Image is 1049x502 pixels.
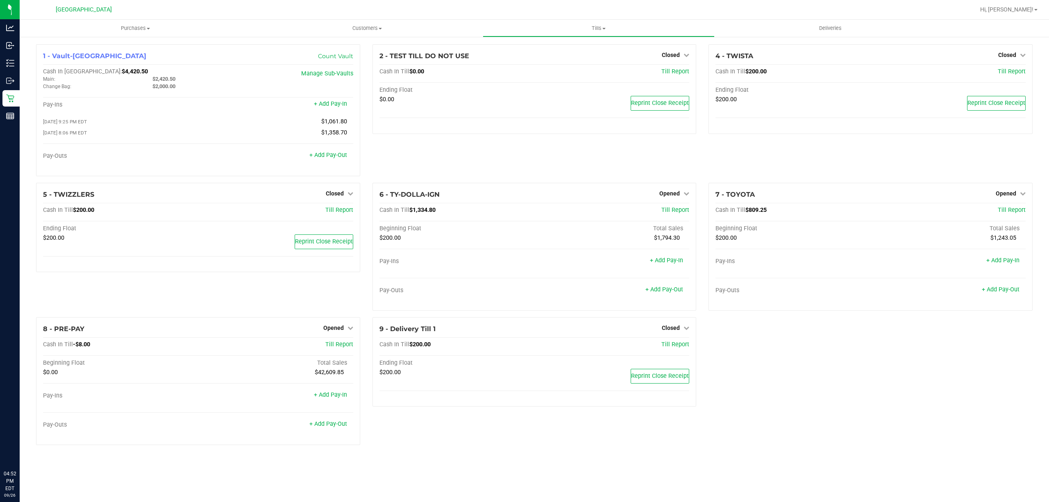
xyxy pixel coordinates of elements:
span: Cash In Till [379,207,409,214]
span: Purchases [20,25,251,32]
span: $200.00 [379,369,401,376]
span: Tills [483,25,714,32]
span: 8 - PRE-PAY [43,325,84,333]
span: Customers [252,25,482,32]
div: Ending Float [715,86,870,94]
iframe: Resource center unread badge [24,435,34,445]
span: 1 - Vault-[GEOGRAPHIC_DATA] [43,52,146,60]
span: Cash In Till [715,207,745,214]
span: $200.00 [409,341,431,348]
div: Ending Float [379,359,534,367]
span: Opened [996,190,1016,197]
span: $200.00 [73,207,94,214]
div: Pay-Ins [43,392,198,400]
div: Beginning Float [43,359,198,367]
span: $0.00 [379,96,394,103]
a: Count Vault [318,52,353,60]
inline-svg: Reports [6,112,14,120]
span: $200.00 [379,234,401,241]
span: $200.00 [745,68,767,75]
span: Cash In Till [715,68,745,75]
a: Till Report [998,207,1026,214]
span: Cash In Till [379,341,409,348]
span: Cash In Till [43,341,73,348]
span: $809.25 [745,207,767,214]
span: [GEOGRAPHIC_DATA] [56,6,112,13]
span: $1,061.80 [321,118,347,125]
a: Tills [483,20,714,37]
span: Till Report [661,341,689,348]
span: $0.00 [43,369,58,376]
div: Beginning Float [715,225,870,232]
div: Pay-Ins [379,258,534,265]
span: $1,794.30 [654,234,680,241]
span: [DATE] 8:06 PM EDT [43,130,87,136]
a: Customers [251,20,483,37]
a: Till Report [325,341,353,348]
span: $200.00 [43,234,64,241]
span: Reprint Close Receipt [295,238,353,245]
a: Manage Sub-Vaults [301,70,353,77]
span: Reprint Close Receipt [967,100,1025,107]
div: Ending Float [379,86,534,94]
a: Till Report [998,68,1026,75]
span: $1,243.05 [990,234,1016,241]
inline-svg: Retail [6,94,14,102]
a: Till Report [325,207,353,214]
span: $2,000.00 [152,83,175,89]
span: Main: [43,76,55,82]
span: Deliveries [808,25,853,32]
inline-svg: Analytics [6,24,14,32]
a: + Add Pay-In [314,391,347,398]
span: $200.00 [715,234,737,241]
div: Pay-Outs [715,287,870,294]
a: Till Report [661,68,689,75]
span: $1,358.70 [321,129,347,136]
span: $42,609.85 [315,369,344,376]
span: 6 - TY-DOLLA-IGN [379,191,440,198]
div: Pay-Outs [379,287,534,294]
span: Cash In Till [43,207,73,214]
button: Reprint Close Receipt [631,96,689,111]
inline-svg: Inventory [6,59,14,67]
a: Purchases [20,20,251,37]
span: Closed [998,52,1016,58]
button: Reprint Close Receipt [967,96,1026,111]
span: 4 - TWISTA [715,52,753,60]
a: + Add Pay-Out [309,152,347,159]
span: Opened [323,325,344,331]
span: $4,420.50 [122,68,148,75]
div: Ending Float [43,225,198,232]
span: 9 - Delivery Till 1 [379,325,436,333]
inline-svg: Inbound [6,41,14,50]
span: $0.00 [409,68,424,75]
p: 04:52 PM EDT [4,470,16,492]
iframe: Resource center [8,436,33,461]
span: [DATE] 9:25 PM EDT [43,119,87,125]
span: Till Report [661,207,689,214]
span: Cash In Till [379,68,409,75]
div: Beginning Float [379,225,534,232]
a: + Add Pay-In [314,100,347,107]
div: Total Sales [871,225,1026,232]
a: + Add Pay-Out [645,286,683,293]
p: 09/26 [4,492,16,498]
inline-svg: Outbound [6,77,14,85]
span: Opened [659,190,680,197]
a: + Add Pay-In [650,257,683,264]
span: Change Bag: [43,84,71,89]
a: + Add Pay-Out [309,420,347,427]
span: -$8.00 [73,341,90,348]
div: Total Sales [534,225,689,232]
span: $2,420.50 [152,76,175,82]
div: Total Sales [198,359,353,367]
span: $1,334.80 [409,207,436,214]
span: Closed [662,52,680,58]
span: 2 - TEST TILL DO NOT USE [379,52,469,60]
span: Closed [662,325,680,331]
